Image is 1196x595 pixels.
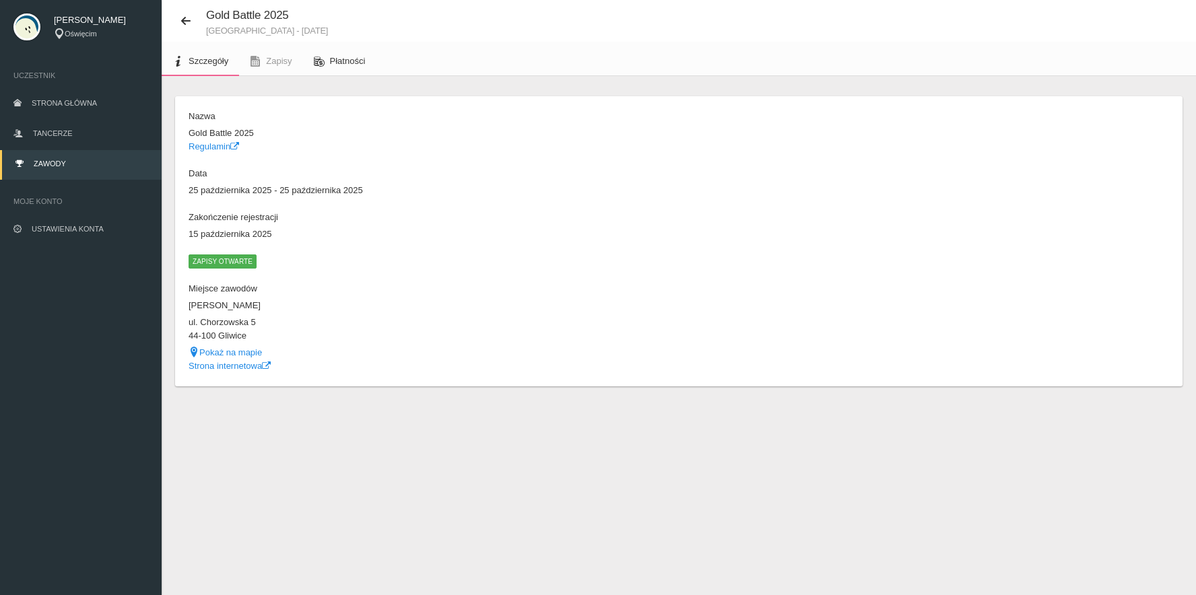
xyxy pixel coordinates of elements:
[189,282,672,295] dt: Miejsce zawodów
[189,254,257,268] span: Zapisy otwarte
[189,256,257,266] a: Zapisy otwarte
[189,361,271,371] a: Strona internetowa
[13,195,148,208] span: Moje konto
[189,141,239,151] a: Regulamin
[189,56,228,66] span: Szczegóły
[13,69,148,82] span: Uczestnik
[189,127,672,140] dd: Gold Battle 2025
[239,46,302,76] a: Zapisy
[54,28,148,40] div: Oświęcim
[189,110,672,123] dt: Nazwa
[189,329,672,343] dd: 44-100 Gliwice
[32,99,97,107] span: Strona główna
[189,167,672,180] dt: Data
[13,13,40,40] img: svg
[189,316,672,329] dd: ul. Chorzowska 5
[33,129,72,137] span: Tancerze
[32,225,104,233] span: Ustawienia konta
[266,56,292,66] span: Zapisy
[162,46,239,76] a: Szczegóły
[206,26,328,35] small: [GEOGRAPHIC_DATA] - [DATE]
[34,160,66,168] span: Zawody
[303,46,376,76] a: Płatności
[54,13,148,27] span: [PERSON_NAME]
[189,211,672,224] dt: Zakończenie rejestracji
[189,299,672,312] dd: [PERSON_NAME]
[189,347,262,357] a: Pokaż na mapie
[189,228,672,241] dd: 15 października 2025
[189,184,672,197] dd: 25 października 2025 - 25 października 2025
[206,9,289,22] span: Gold Battle 2025
[330,56,366,66] span: Płatności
